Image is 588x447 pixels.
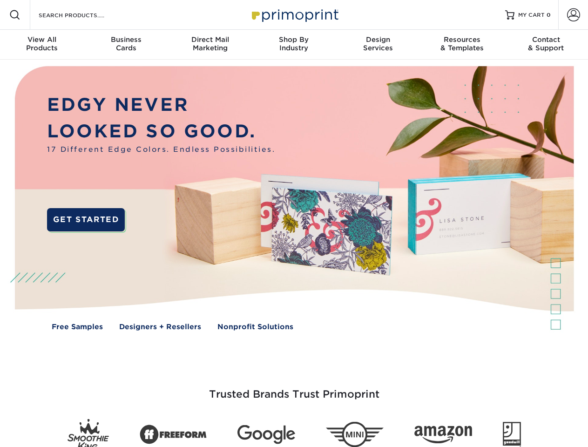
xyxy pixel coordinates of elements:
h3: Trusted Brands Trust Primoprint [22,366,567,412]
span: MY CART [518,11,545,19]
a: Shop ByIndustry [252,30,336,60]
a: Free Samples [52,322,103,332]
a: DesignServices [336,30,420,60]
p: LOOKED SO GOOD. [47,118,275,145]
div: Services [336,35,420,52]
div: Marketing [168,35,252,52]
span: Contact [504,35,588,44]
p: EDGY NEVER [47,92,275,118]
a: Nonprofit Solutions [217,322,293,332]
span: Resources [420,35,504,44]
span: Business [84,35,168,44]
input: SEARCH PRODUCTS..... [38,9,128,20]
span: Shop By [252,35,336,44]
a: GET STARTED [47,208,125,231]
a: Resources& Templates [420,30,504,60]
span: Design [336,35,420,44]
img: Amazon [414,426,472,444]
span: 0 [547,12,551,18]
a: Direct MailMarketing [168,30,252,60]
span: 17 Different Edge Colors. Endless Possibilities. [47,144,275,155]
a: Contact& Support [504,30,588,60]
a: BusinessCards [84,30,168,60]
div: & Support [504,35,588,52]
img: Google [237,425,295,444]
img: Goodwill [503,422,521,447]
a: Designers + Resellers [119,322,201,332]
div: Industry [252,35,336,52]
img: Primoprint [248,5,341,25]
span: Direct Mail [168,35,252,44]
div: & Templates [420,35,504,52]
div: Cards [84,35,168,52]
